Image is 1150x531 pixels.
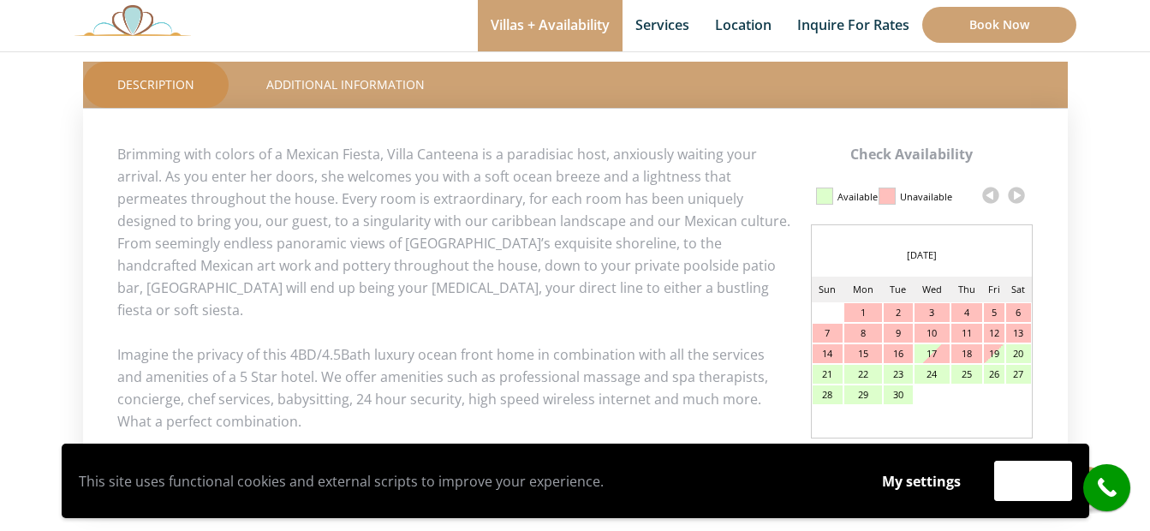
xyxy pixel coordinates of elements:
[951,365,982,384] div: 25
[915,324,950,343] div: 10
[914,277,950,302] td: Wed
[1006,365,1030,384] div: 27
[984,324,1004,343] div: 12
[837,182,878,212] div: Available
[951,344,982,363] div: 18
[951,324,982,343] div: 11
[951,303,982,322] div: 4
[813,385,843,404] div: 28
[83,62,229,108] a: Description
[813,324,843,343] div: 7
[884,344,913,363] div: 16
[232,62,459,108] a: Additional Information
[117,143,1034,321] p: Brimming with colors of a Mexican Fiesta, Villa Canteena is a paradisiac host, anxiously waiting ...
[843,277,882,302] td: Mon
[915,365,950,384] div: 24
[812,277,844,302] td: Sun
[984,365,1004,384] div: 26
[1006,344,1030,363] div: 20
[883,277,914,302] td: Tue
[844,324,881,343] div: 8
[884,385,913,404] div: 30
[884,324,913,343] div: 9
[844,365,881,384] div: 22
[900,182,952,212] div: Unavailable
[983,277,1005,302] td: Fri
[844,344,881,363] div: 15
[922,7,1076,43] a: Book Now
[1006,303,1030,322] div: 6
[1006,324,1030,343] div: 13
[79,468,849,494] p: This site uses functional cookies and external scripts to improve your experience.
[984,344,1004,363] div: 19
[1005,277,1031,302] td: Sat
[884,303,913,322] div: 2
[866,462,977,501] button: My settings
[812,242,1032,268] div: [DATE]
[994,461,1072,501] button: Accept
[884,365,913,384] div: 23
[813,365,843,384] div: 21
[74,4,191,36] img: Awesome Logo
[915,303,950,322] div: 3
[117,343,1034,433] p: Imagine the privacy of this 4BD/4.5Bath luxury ocean front home in combination with all the servi...
[813,344,843,363] div: 14
[984,303,1004,322] div: 5
[844,303,881,322] div: 1
[1087,468,1126,507] i: call
[915,344,950,363] div: 17
[1083,464,1130,511] a: call
[950,277,983,302] td: Thu
[844,385,881,404] div: 29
